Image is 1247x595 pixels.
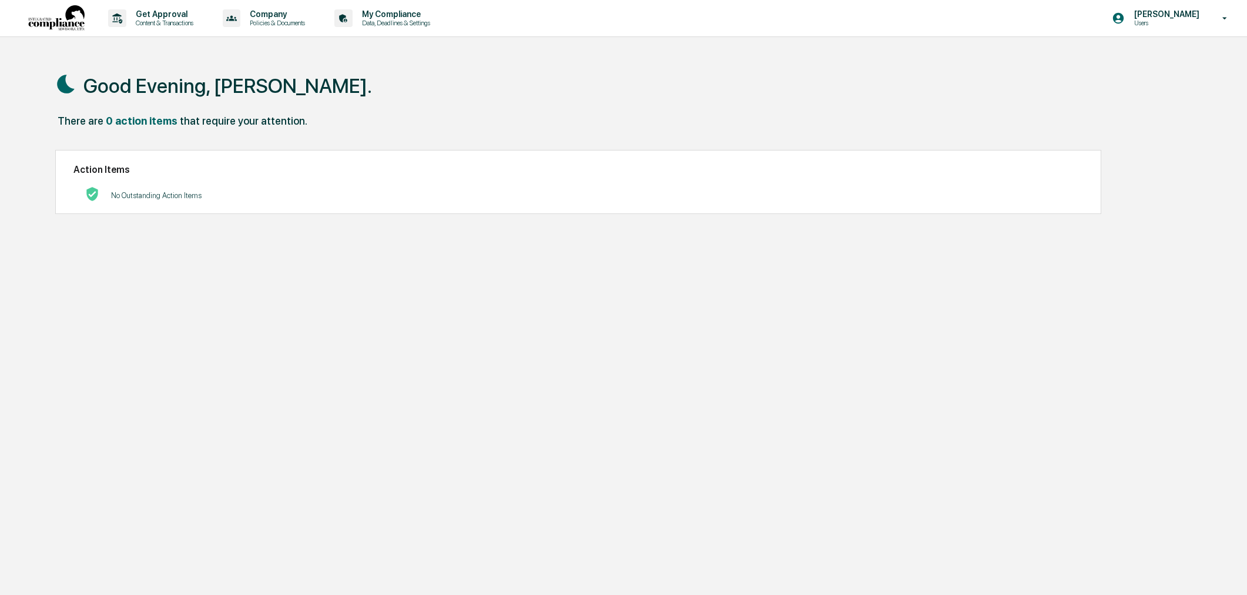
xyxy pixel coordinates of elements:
img: No Actions logo [85,187,99,201]
h1: Good Evening, [PERSON_NAME]. [83,74,372,98]
p: My Compliance [353,9,436,19]
p: Policies & Documents [240,19,311,27]
p: Company [240,9,311,19]
div: 0 action items [106,115,177,127]
p: Content & Transactions [126,19,199,27]
div: There are [58,115,103,127]
p: Get Approval [126,9,199,19]
p: Users [1125,19,1205,27]
p: No Outstanding Action Items [111,191,202,200]
p: Data, Deadlines & Settings [353,19,436,27]
h2: Action Items [73,164,1084,175]
p: [PERSON_NAME] [1125,9,1205,19]
img: logo [28,5,85,32]
div: that require your attention. [180,115,307,127]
